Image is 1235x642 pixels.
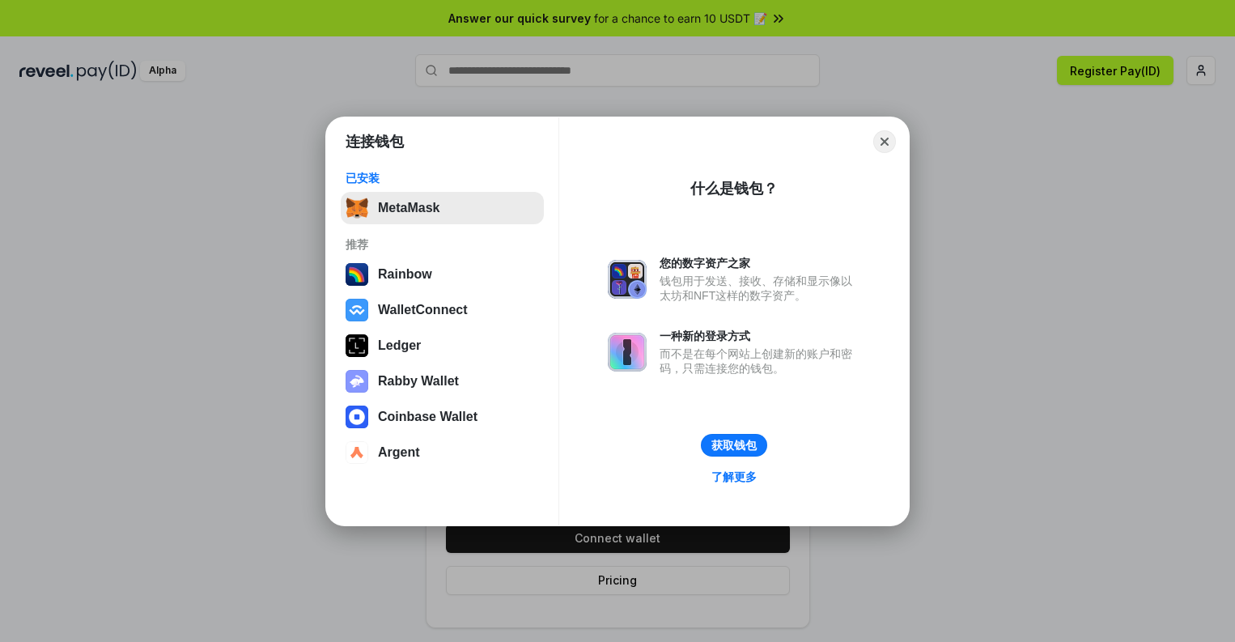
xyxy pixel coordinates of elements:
img: svg+xml,%3Csvg%20xmlns%3D%22http%3A%2F%2Fwww.w3.org%2F2000%2Fsvg%22%20fill%3D%22none%22%20viewBox... [608,260,647,299]
div: Rainbow [378,267,432,282]
button: Argent [341,436,544,469]
div: Argent [378,445,420,460]
div: 什么是钱包？ [690,179,778,198]
a: 了解更多 [702,466,766,487]
img: svg+xml,%3Csvg%20width%3D%2228%22%20height%3D%2228%22%20viewBox%3D%220%200%2028%2028%22%20fill%3D... [346,299,368,321]
button: Rainbow [341,258,544,291]
div: Ledger [378,338,421,353]
h1: 连接钱包 [346,132,404,151]
div: Coinbase Wallet [378,410,477,424]
div: 已安装 [346,171,539,185]
img: svg+xml,%3Csvg%20width%3D%2228%22%20height%3D%2228%22%20viewBox%3D%220%200%2028%2028%22%20fill%3D... [346,441,368,464]
img: svg+xml,%3Csvg%20width%3D%22120%22%20height%3D%22120%22%20viewBox%3D%220%200%20120%20120%22%20fil... [346,263,368,286]
button: Close [873,130,896,153]
button: Rabby Wallet [341,365,544,398]
button: Ledger [341,330,544,362]
div: 一种新的登录方式 [660,329,860,343]
button: MetaMask [341,192,544,224]
div: 获取钱包 [711,438,757,453]
img: svg+xml,%3Csvg%20xmlns%3D%22http%3A%2F%2Fwww.w3.org%2F2000%2Fsvg%22%20fill%3D%22none%22%20viewBox... [608,333,647,372]
div: MetaMask [378,201,439,215]
div: 推荐 [346,237,539,252]
div: 钱包用于发送、接收、存储和显示像以太坊和NFT这样的数字资产。 [660,274,860,303]
div: 您的数字资产之家 [660,256,860,270]
div: WalletConnect [378,303,468,317]
img: svg+xml,%3Csvg%20xmlns%3D%22http%3A%2F%2Fwww.w3.org%2F2000%2Fsvg%22%20fill%3D%22none%22%20viewBox... [346,370,368,393]
img: svg+xml,%3Csvg%20fill%3D%22none%22%20height%3D%2233%22%20viewBox%3D%220%200%2035%2033%22%20width%... [346,197,368,219]
img: svg+xml,%3Csvg%20width%3D%2228%22%20height%3D%2228%22%20viewBox%3D%220%200%2028%2028%22%20fill%3D... [346,406,368,428]
button: Coinbase Wallet [341,401,544,433]
div: Rabby Wallet [378,374,459,389]
button: 获取钱包 [701,434,767,457]
div: 了解更多 [711,470,757,484]
button: WalletConnect [341,294,544,326]
img: svg+xml,%3Csvg%20xmlns%3D%22http%3A%2F%2Fwww.w3.org%2F2000%2Fsvg%22%20width%3D%2228%22%20height%3... [346,334,368,357]
div: 而不是在每个网站上创建新的账户和密码，只需连接您的钱包。 [660,347,860,376]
